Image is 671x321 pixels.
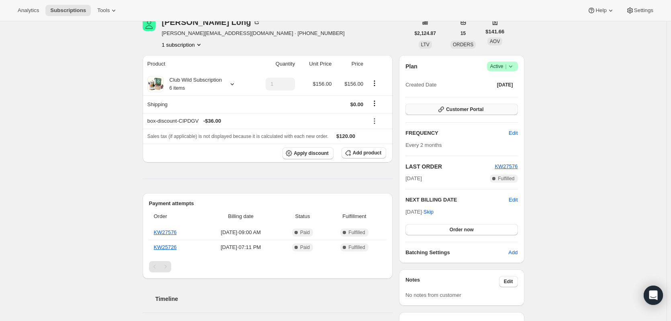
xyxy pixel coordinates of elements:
[162,41,203,49] button: Product actions
[405,175,422,183] span: [DATE]
[595,7,606,14] span: Help
[495,163,518,171] button: KW27576
[147,77,164,91] img: product img
[405,129,509,137] h2: FREQUENCY
[495,163,518,169] a: KW27576
[410,28,441,39] button: $2,124.87
[154,244,177,250] a: KW25726
[204,212,278,220] span: Billing date
[149,200,387,208] h2: Payment attempts
[419,206,438,218] button: Skip
[405,81,436,89] span: Created Date
[499,276,518,287] button: Edit
[155,295,393,303] h2: Timeline
[504,127,522,140] button: Edit
[505,63,506,70] span: |
[423,208,434,216] span: Skip
[334,55,366,73] th: Price
[162,29,345,37] span: [PERSON_NAME][EMAIL_ADDRESS][DOMAIN_NAME] · [PHONE_NUMBER]
[583,5,619,16] button: Help
[147,134,329,139] span: Sales tax (if applicable) is not displayed because it is calculated with each new order.
[18,7,39,14] span: Analytics
[170,85,185,91] small: 6 items
[621,5,658,16] button: Settings
[149,208,202,225] th: Order
[147,117,364,125] div: box-discount-CIPDGV
[97,7,110,14] span: Tools
[143,55,252,73] th: Product
[405,249,508,257] h6: Batching Settings
[405,62,417,70] h2: Plan
[203,117,221,125] span: - $36.00
[13,5,44,16] button: Analytics
[498,175,514,182] span: Fulfilled
[297,55,334,73] th: Unit Price
[508,249,518,257] span: Add
[405,276,499,287] h3: Notes
[342,147,386,158] button: Add product
[503,246,522,259] button: Add
[313,81,332,87] span: $156.00
[353,150,381,156] span: Add product
[143,18,155,31] span: Leisa Long
[162,18,261,26] div: [PERSON_NAME] Long
[490,62,515,70] span: Active
[497,82,513,88] span: [DATE]
[164,76,222,92] div: Club Wild Subscription
[485,28,504,36] span: $141.66
[415,30,436,37] span: $2,124.87
[336,133,355,139] span: $120.00
[509,129,518,137] span: Edit
[509,196,518,204] button: Edit
[350,101,364,107] span: $0.00
[368,99,381,108] button: Shipping actions
[405,196,509,204] h2: NEXT BILLING DATE
[405,224,518,235] button: Order now
[154,229,177,235] a: KW27576
[204,243,278,251] span: [DATE] · 07:11 PM
[405,292,461,298] span: No notes from customer
[348,244,365,251] span: Fulfilled
[294,150,329,156] span: Apply discount
[405,163,495,171] h2: LAST ORDER
[368,79,381,88] button: Product actions
[405,209,434,215] span: [DATE] ·
[344,81,363,87] span: $156.00
[490,39,500,44] span: AOV
[327,212,381,220] span: Fulfillment
[446,106,483,113] span: Customer Portal
[504,278,513,285] span: Edit
[300,244,310,251] span: Paid
[450,226,474,233] span: Order now
[149,261,387,272] nav: Pagination
[405,142,442,148] span: Every 2 months
[300,229,310,236] span: Paid
[92,5,123,16] button: Tools
[143,95,252,113] th: Shipping
[634,7,653,14] span: Settings
[453,42,473,47] span: ORDERS
[421,42,430,47] span: LTV
[460,30,466,37] span: 15
[644,286,663,305] div: Open Intercom Messenger
[50,7,86,14] span: Subscriptions
[45,5,91,16] button: Subscriptions
[282,147,333,159] button: Apply discount
[204,228,278,237] span: [DATE] · 09:00 AM
[282,212,323,220] span: Status
[405,104,518,115] button: Customer Portal
[348,229,365,236] span: Fulfilled
[456,28,471,39] button: 15
[492,79,518,91] button: [DATE]
[252,55,298,73] th: Quantity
